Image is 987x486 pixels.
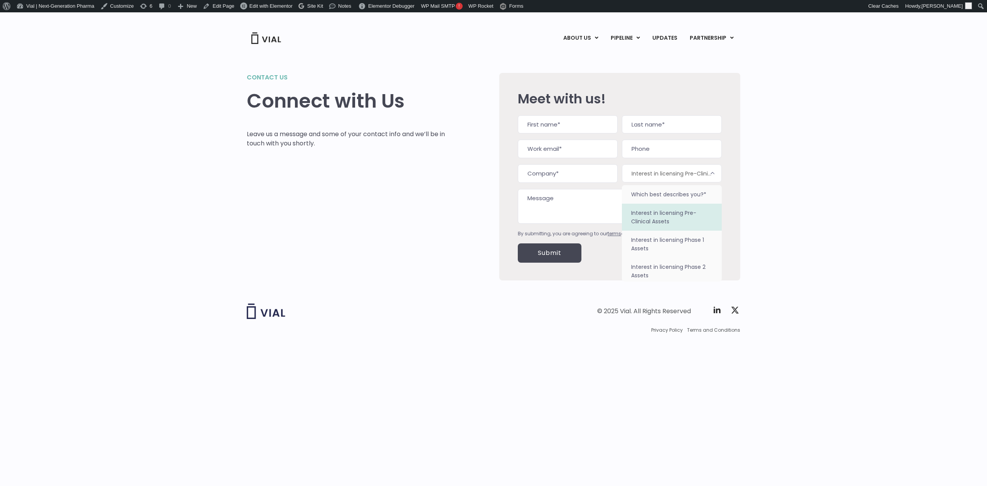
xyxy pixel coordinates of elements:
[247,73,445,82] h2: Contact us
[622,185,722,204] li: Which best describes you?*
[249,3,293,9] span: Edit with Elementor
[622,164,722,182] span: Interest in licensing Pre-Clinical Assets
[646,32,683,45] a: UPDATES
[622,204,722,231] li: Interest in licensing Pre-Clinical Assets
[687,327,740,334] a: Terms and Conditions
[622,115,722,134] input: Last name*
[518,164,618,183] input: Company*
[247,90,445,112] h1: Connect with Us
[608,230,621,237] a: terms
[456,3,463,10] span: !
[622,258,722,285] li: Interest in licensing Phase 2 Assets
[307,3,323,9] span: Site Kit
[622,231,722,258] li: Interest in licensing Phase 1 Assets
[651,327,683,334] a: Privacy Policy
[247,304,285,319] img: Vial logo wih "Vial" spelled out
[921,3,963,9] span: [PERSON_NAME]
[684,32,740,45] a: PARTNERSHIPMenu Toggle
[518,230,722,237] div: By submitting, you are agreeing to our and
[622,140,722,158] input: Phone
[518,243,581,263] input: Submit
[557,32,604,45] a: ABOUT USMenu Toggle
[597,307,691,316] div: © 2025 Vial. All Rights Reserved
[605,32,646,45] a: PIPELINEMenu Toggle
[518,115,618,134] input: First name*
[518,91,722,106] h2: Meet with us!
[518,140,618,158] input: Work email*
[247,130,445,148] p: Leave us a message and some of your contact info and we’ll be in touch with you shortly.
[251,32,281,44] img: Vial Logo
